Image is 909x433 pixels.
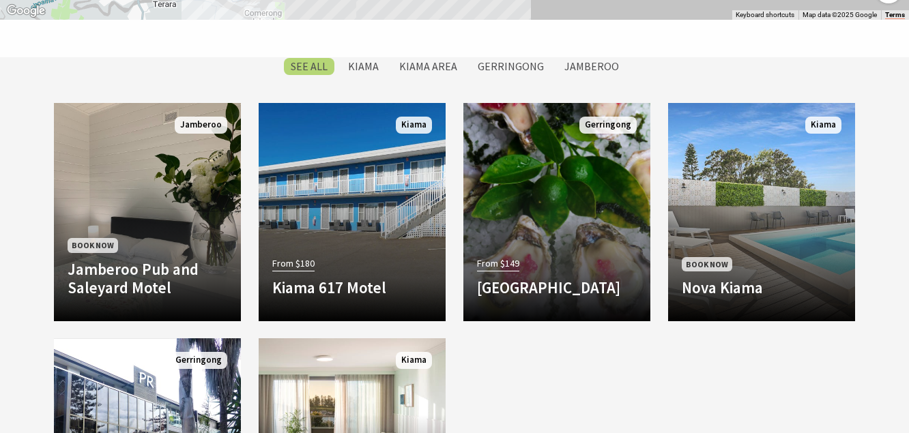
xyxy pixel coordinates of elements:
[736,10,794,20] button: Keyboard shortcuts
[170,352,227,369] span: Gerringong
[272,278,432,297] h4: Kiama 617 Motel
[803,11,877,18] span: Map data ©2025 Google
[341,58,386,75] label: Kiama
[579,117,637,134] span: Gerringong
[477,256,519,271] span: From $149
[805,117,841,134] span: Kiama
[558,58,626,75] label: Jamberoo
[396,352,432,369] span: Kiama
[682,257,732,271] span: Book Now
[175,117,227,134] span: Jamberoo
[259,103,446,321] a: From $180 Kiama 617 Motel Kiama
[272,256,315,271] span: From $180
[463,103,650,321] a: From $149 [GEOGRAPHIC_DATA] Gerringong
[392,58,464,75] label: Kiama Area
[477,278,637,297] h4: [GEOGRAPHIC_DATA]
[885,11,905,19] a: Terms (opens in new tab)
[284,58,334,75] label: SEE All
[471,58,551,75] label: Gerringong
[668,103,855,321] a: Book Now Nova Kiama Kiama
[54,103,241,321] a: Book Now Jamberoo Pub and Saleyard Motel Jamberoo
[3,2,48,20] img: Google
[68,260,227,297] h4: Jamberoo Pub and Saleyard Motel
[396,117,432,134] span: Kiama
[68,238,118,252] span: Book Now
[3,2,48,20] a: Open this area in Google Maps (opens a new window)
[682,278,841,297] h4: Nova Kiama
